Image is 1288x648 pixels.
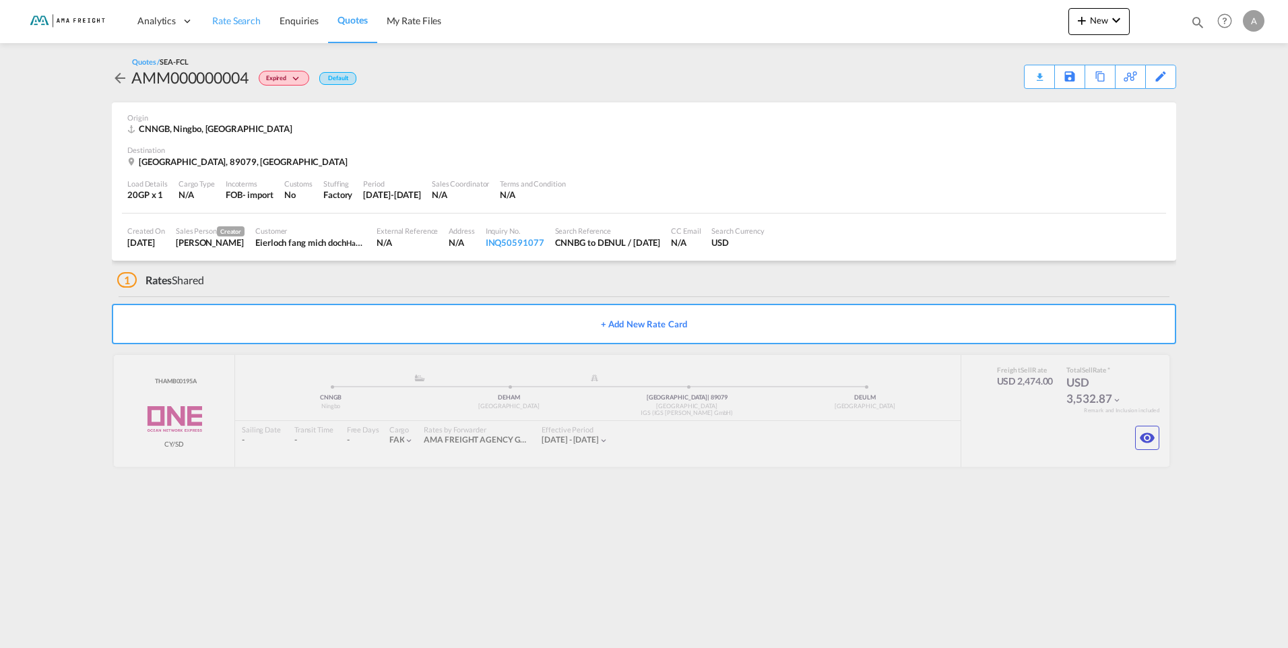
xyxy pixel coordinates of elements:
div: Quote PDF is not available at this time [1031,65,1048,77]
div: N/A [500,189,565,201]
div: USD [711,236,765,249]
div: Load Details [127,179,168,189]
div: CNNBG to DENUL / 13 Oct 2024 [555,236,661,249]
div: CC Email [671,226,701,236]
span: Haus 2 [346,237,368,248]
div: Search Currency [711,226,765,236]
div: Destination [127,145,1161,155]
button: + Add New Rate Card [112,304,1176,344]
div: Axel Strege [176,236,245,249]
div: Customer [255,226,366,236]
div: Eierloch fang mich doch [255,236,366,249]
span: 1 [117,272,137,288]
span: Enquiries [280,15,319,26]
div: N/A [671,236,701,249]
div: Created On [127,226,165,236]
div: No [284,189,313,201]
span: New [1074,15,1124,26]
span: My Rate Files [387,15,442,26]
span: Rate Search [212,15,261,26]
span: Analytics [137,14,176,28]
div: Change Status Here [249,67,313,88]
div: 15 Oct 2024 [363,189,421,201]
md-icon: icon-eye [1139,430,1155,446]
div: Factory Stuffing [323,189,352,201]
div: - import [243,189,273,201]
div: External Reference [377,226,438,236]
div: Save As Template [1055,65,1085,88]
span: Creator [217,226,245,236]
md-icon: icon-chevron-down [1108,12,1124,28]
div: A [1243,10,1264,32]
div: INQ50591077 [486,236,544,249]
span: Quotes [337,14,367,26]
button: icon-eye [1135,426,1159,450]
div: Inquiry No. [486,226,544,236]
md-icon: icon-download [1031,67,1048,77]
div: Quotes /SEA-FCL [132,57,189,67]
div: Change Status Here [259,71,309,86]
span: CNNGB, Ningbo, [GEOGRAPHIC_DATA] [139,123,292,134]
button: icon-plus 400-fgNewicon-chevron-down [1068,8,1130,35]
img: f843cad07f0a11efa29f0335918cc2fb.png [20,6,111,36]
div: Shared [117,273,204,288]
div: icon-arrow-left [112,67,131,88]
div: Help [1213,9,1243,34]
span: Help [1213,9,1236,32]
div: Cargo Type [179,179,215,189]
div: Period [363,179,421,189]
div: icon-magnify [1190,15,1205,35]
span: Expired [266,74,290,87]
span: SEA-FCL [160,57,188,66]
md-icon: icon-chevron-down [290,75,306,83]
div: AMM000000004 [131,67,249,88]
div: Stuffing [323,179,352,189]
md-icon: icon-plus 400-fg [1074,12,1090,28]
div: Address [449,226,474,236]
div: Incoterms [226,179,273,189]
div: Search Reference [555,226,661,236]
div: N/A [432,189,489,201]
div: Ulm, 89079, Germany [127,156,351,168]
md-icon: icon-magnify [1190,15,1205,30]
div: N/A [449,236,474,249]
div: Terms and Condition [500,179,565,189]
div: 8 Oct 2024 [127,236,165,249]
div: Default [319,72,356,85]
div: Sales Coordinator [432,179,489,189]
div: 20GP x 1 [127,189,168,201]
span: Rates [146,273,172,286]
div: FOB [226,189,243,201]
div: N/A [377,236,438,249]
div: CNNGB, Ningbo, Asia Pacific [127,123,296,135]
div: N/A [179,189,215,201]
div: Customs [284,179,313,189]
div: Origin [127,112,1161,123]
md-icon: icon-arrow-left [112,70,128,86]
div: Sales Person [176,226,245,236]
